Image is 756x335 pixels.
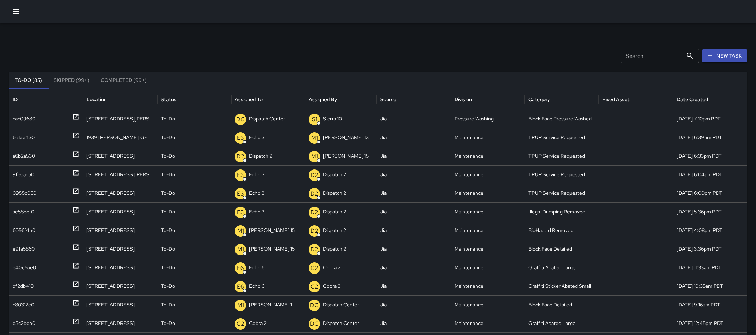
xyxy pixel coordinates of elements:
[377,184,451,202] div: Jia
[451,109,525,128] div: Pressure Washing
[323,203,346,221] p: Dispatch 2
[83,184,157,202] div: 1600 San Pablo Avenue
[83,240,157,258] div: 304 15th Street
[161,128,175,147] p: To-Do
[95,72,153,89] button: Completed (99+)
[249,166,264,184] p: Echo 3
[48,72,95,89] button: Skipped (99+)
[310,171,318,179] p: D2
[13,221,35,240] div: 6056f4b0
[673,240,747,258] div: 10/6/2025, 3:36pm PDT
[13,296,34,314] div: c80312e0
[323,166,346,184] p: Dispatch 2
[309,96,337,103] div: Assigned By
[323,147,369,165] p: [PERSON_NAME] 15
[525,184,599,202] div: TPUP Service Requested
[161,203,175,221] p: To-Do
[249,221,295,240] p: [PERSON_NAME] 15
[237,152,244,161] p: D2
[673,277,747,295] div: 10/6/2025, 10:35am PDT
[161,258,175,277] p: To-Do
[451,184,525,202] div: Maintenance
[525,314,599,332] div: Graffiti Abated Large
[673,165,747,184] div: 10/6/2025, 6:04pm PDT
[13,240,35,258] div: e9fa5860
[237,301,244,310] p: M1
[525,165,599,184] div: TPUP Service Requested
[673,314,747,332] div: 10/5/2025, 12:45pm PDT
[83,147,157,165] div: 1100 Franklin Street
[673,128,747,147] div: 10/6/2025, 6:39pm PDT
[673,258,747,277] div: 10/6/2025, 11:33am PDT
[13,184,36,202] div: 0955c050
[310,320,319,328] p: DC
[377,221,451,240] div: Jia
[673,147,747,165] div: 10/6/2025, 6:33pm PDT
[235,96,263,103] div: Assigned To
[377,202,451,221] div: Jia
[323,296,359,314] p: Dispatch Center
[310,301,319,310] p: DC
[310,227,318,235] p: D2
[525,258,599,277] div: Graffiti Abated Large
[451,240,525,258] div: Maintenance
[525,240,599,258] div: Block Face Detailed
[323,110,342,128] p: Sierra 10
[237,171,244,179] p: E3
[380,96,396,103] div: Source
[237,208,244,217] p: E3
[249,147,272,165] p: Dispatch 2
[237,282,244,291] p: E6
[83,165,157,184] div: 2350 Harrison Street
[237,264,244,272] p: E6
[377,128,451,147] div: Jia
[161,96,176,103] div: Status
[310,282,318,291] p: C2
[673,109,747,128] div: 10/6/2025, 7:10pm PDT
[249,110,285,128] p: Dispatch Center
[451,128,525,147] div: Maintenance
[451,221,525,240] div: Maintenance
[249,203,264,221] p: Echo 3
[602,96,630,103] div: Fixed Asset
[13,147,35,165] div: a6b2a530
[161,221,175,240] p: To-Do
[83,295,157,314] div: 1407 Franklin Street
[312,115,317,124] p: S1
[323,258,340,277] p: Cobra 2
[161,184,175,202] p: To-Do
[377,147,451,165] div: Jia
[451,277,525,295] div: Maintenance
[310,189,318,198] p: D2
[83,258,157,277] div: 1437 Franklin Street
[451,314,525,332] div: Maintenance
[673,184,747,202] div: 10/6/2025, 6:00pm PDT
[13,314,35,332] div: d5c2bdb0
[161,147,175,165] p: To-Do
[525,277,599,295] div: Graffiti Sticker Abated Small
[323,184,346,202] p: Dispatch 2
[237,189,244,198] p: E3
[525,202,599,221] div: Illegal Dumping Removed
[13,110,35,128] div: cac09680
[323,240,346,258] p: Dispatch 2
[13,96,18,103] div: ID
[673,295,747,314] div: 10/6/2025, 9:16am PDT
[9,72,48,89] button: To-Do (85)
[13,277,34,295] div: df2db410
[377,165,451,184] div: Jia
[310,245,318,254] p: D2
[525,128,599,147] div: TPUP Service Requested
[249,296,292,314] p: [PERSON_NAME] 1
[237,227,244,235] p: M1
[673,202,747,221] div: 10/6/2025, 5:36pm PDT
[525,221,599,240] div: BioHazard Removed
[83,202,157,221] div: 505 17th Street
[525,295,599,314] div: Block Face Detailed
[249,128,264,147] p: Echo 3
[83,109,157,128] div: 1810 Webster Street
[249,240,295,258] p: [PERSON_NAME] 15
[702,49,747,63] button: New Task
[13,258,36,277] div: e40e5ae0
[377,258,451,277] div: Jia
